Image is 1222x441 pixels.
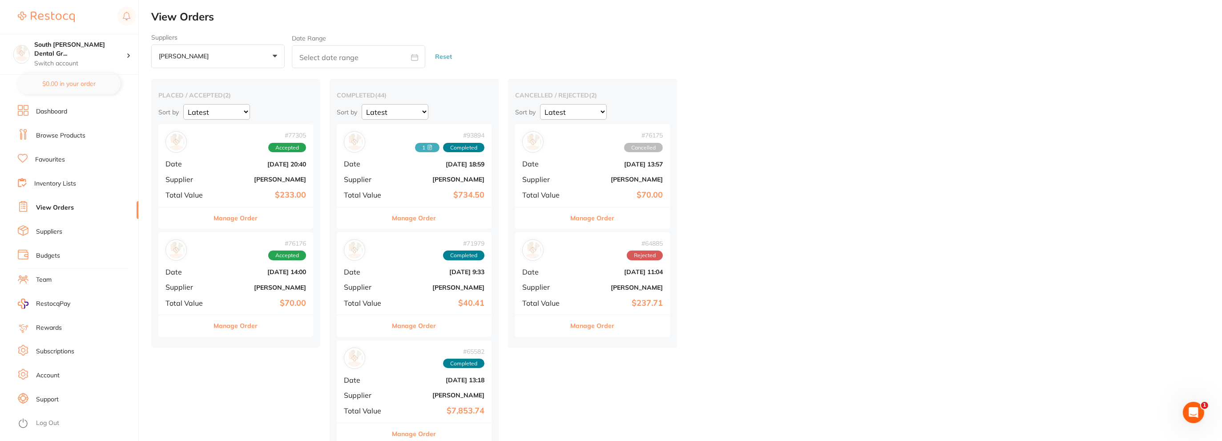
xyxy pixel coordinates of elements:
[395,176,484,183] b: [PERSON_NAME]
[344,175,388,183] span: Supplier
[574,190,663,200] b: $70.00
[344,160,388,168] span: Date
[627,251,663,260] span: Rejected
[346,350,363,367] img: Henry Schein Halas
[151,11,1222,23] h2: View Orders
[571,315,615,336] button: Manage Order
[432,45,455,69] button: Reset
[624,143,663,153] span: Cancelled
[522,175,567,183] span: Supplier
[36,275,52,284] a: Team
[217,284,306,291] b: [PERSON_NAME]
[165,268,210,276] span: Date
[165,283,210,291] span: Supplier
[18,12,75,22] img: Restocq Logo
[443,348,484,355] span: # 65582
[574,161,663,168] b: [DATE] 13:57
[395,376,484,384] b: [DATE] 13:18
[158,108,179,116] p: Sort by
[395,284,484,291] b: [PERSON_NAME]
[443,240,484,247] span: # 71979
[217,190,306,200] b: $233.00
[571,207,615,229] button: Manage Order
[151,34,285,41] label: Suppliers
[1183,402,1204,423] iframe: Intercom live chat
[392,315,436,336] button: Manage Order
[217,299,306,308] b: $70.00
[36,395,59,404] a: Support
[158,232,313,337] div: Henry Schein Halas#76176AcceptedDate[DATE] 14:00Supplier[PERSON_NAME]Total Value$70.00Manage Order
[36,419,59,428] a: Log Out
[217,161,306,168] b: [DATE] 20:40
[217,268,306,275] b: [DATE] 14:00
[36,107,67,116] a: Dashboard
[344,376,388,384] span: Date
[392,207,436,229] button: Manage Order
[443,359,484,368] span: Completed
[165,299,210,307] span: Total Value
[574,176,663,183] b: [PERSON_NAME]
[214,315,258,336] button: Manage Order
[524,134,541,150] img: Henry Schein Halas
[168,242,185,259] img: Henry Schein Halas
[151,45,285,69] button: [PERSON_NAME]
[34,40,126,58] h4: South Burnett Dental Group
[34,59,126,68] p: Switch account
[574,268,663,275] b: [DATE] 11:04
[268,240,306,247] span: # 76176
[18,73,121,94] button: $0.00 in your order
[522,160,567,168] span: Date
[344,391,388,399] span: Supplier
[515,108,536,116] p: Sort by
[18,7,75,27] a: Restocq Logo
[268,143,306,153] span: Accepted
[158,124,313,229] div: Henry Schein Halas#77305AcceptedDate[DATE] 20:40Supplier[PERSON_NAME]Total Value$233.00Manage Order
[627,240,663,247] span: # 64885
[337,91,492,99] h2: completed ( 44 )
[443,143,484,153] span: Completed
[395,161,484,168] b: [DATE] 18:59
[34,179,76,188] a: Inventory Lists
[159,52,212,60] p: [PERSON_NAME]
[395,392,484,399] b: [PERSON_NAME]
[158,91,313,99] h2: placed / accepted ( 2 )
[344,268,388,276] span: Date
[415,132,484,139] span: # 93894
[522,268,567,276] span: Date
[36,203,74,212] a: View Orders
[165,160,210,168] span: Date
[36,371,60,380] a: Account
[624,132,663,139] span: # 76175
[18,299,70,309] a: RestocqPay
[217,176,306,183] b: [PERSON_NAME]
[14,45,29,61] img: South Burnett Dental Group
[36,227,62,236] a: Suppliers
[268,132,306,139] span: # 77305
[395,299,484,308] b: $40.41
[395,406,484,416] b: $7,853.74
[268,251,306,260] span: Accepted
[524,242,541,259] img: Henry Schein Halas
[36,324,62,332] a: Rewards
[36,131,85,140] a: Browse Products
[214,207,258,229] button: Manage Order
[443,251,484,260] span: Completed
[344,407,388,415] span: Total Value
[36,299,70,308] span: RestocqPay
[18,299,28,309] img: RestocqPay
[515,91,670,99] h2: cancelled / rejected ( 2 )
[344,299,388,307] span: Total Value
[574,284,663,291] b: [PERSON_NAME]
[168,134,185,150] img: Henry Schein Halas
[1201,402,1208,409] span: 1
[36,347,74,356] a: Subscriptions
[522,299,567,307] span: Total Value
[344,283,388,291] span: Supplier
[292,35,326,42] label: Date Range
[346,134,363,150] img: Henry Schein Halas
[337,108,357,116] p: Sort by
[292,45,425,68] input: Select date range
[346,242,363,259] img: Henry Schein Halas
[395,190,484,200] b: $734.50
[395,268,484,275] b: [DATE] 9:33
